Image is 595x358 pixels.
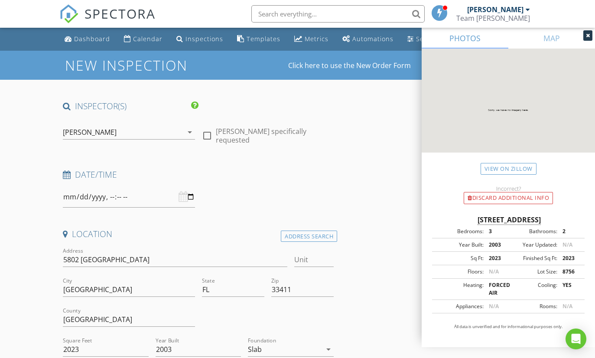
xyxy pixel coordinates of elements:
a: Dashboard [61,31,114,47]
h4: INSPECTOR(S) [63,101,198,112]
div: Open Intercom Messenger [566,329,586,349]
p: All data is unverified and for informational purposes only. [432,324,585,330]
div: 8756 [557,268,582,276]
div: Bedrooms: [435,228,484,235]
a: Settings [404,31,445,47]
a: PHOTOS [422,28,508,49]
div: 2003 [484,241,508,249]
span: N/A [562,241,572,248]
div: Lot Size: [508,268,557,276]
a: Metrics [291,31,332,47]
span: N/A [489,268,499,275]
div: Heating: [435,281,484,297]
div: Slab [248,345,262,353]
div: Templates [247,35,280,43]
div: Sq Ft: [435,254,484,262]
div: Metrics [305,35,328,43]
label: [PERSON_NAME] specifically requested [216,127,334,144]
a: View on Zillow [481,163,536,175]
i: arrow_drop_down [323,344,334,355]
div: Rooms: [508,303,557,310]
a: Automations (Basic) [339,31,397,47]
div: Appliances: [435,303,484,310]
div: Year Built: [435,241,484,249]
a: SPECTORA [59,12,156,30]
div: Year Updated: [508,241,557,249]
div: Discard Additional info [464,192,553,204]
div: 3 [484,228,508,235]
h1: New Inspection [65,58,257,73]
div: FORCED AIR [484,281,508,297]
img: streetview [422,49,595,173]
a: Inspections [173,31,227,47]
a: Click here to use the New Order Form [288,62,411,69]
div: Address Search [281,231,337,242]
i: arrow_drop_down [185,127,195,137]
a: Calendar [120,31,166,47]
div: Bathrooms: [508,228,557,235]
div: Team Rigoli [456,14,530,23]
div: Finished Sq Ft: [508,254,557,262]
h4: Location [63,228,334,240]
input: Search everything... [251,5,425,23]
a: Templates [234,31,284,47]
h4: Date/Time [63,169,334,180]
span: N/A [562,303,572,310]
div: Incorrect? [422,185,595,192]
div: Settings [416,35,442,43]
div: Dashboard [74,35,110,43]
div: Cooling: [508,281,557,297]
div: Floors: [435,268,484,276]
span: SPECTORA [85,4,156,23]
img: The Best Home Inspection Software - Spectora [59,4,78,23]
div: [PERSON_NAME] [467,5,523,14]
div: 2023 [484,254,508,262]
div: YES [557,281,582,297]
span: N/A [489,303,499,310]
div: 2 [557,228,582,235]
div: Calendar [133,35,163,43]
div: [PERSON_NAME] [63,128,117,136]
a: MAP [508,28,595,49]
div: Inspections [185,35,223,43]
input: Select date [63,186,195,208]
div: 2023 [557,254,582,262]
div: Automations [352,35,393,43]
